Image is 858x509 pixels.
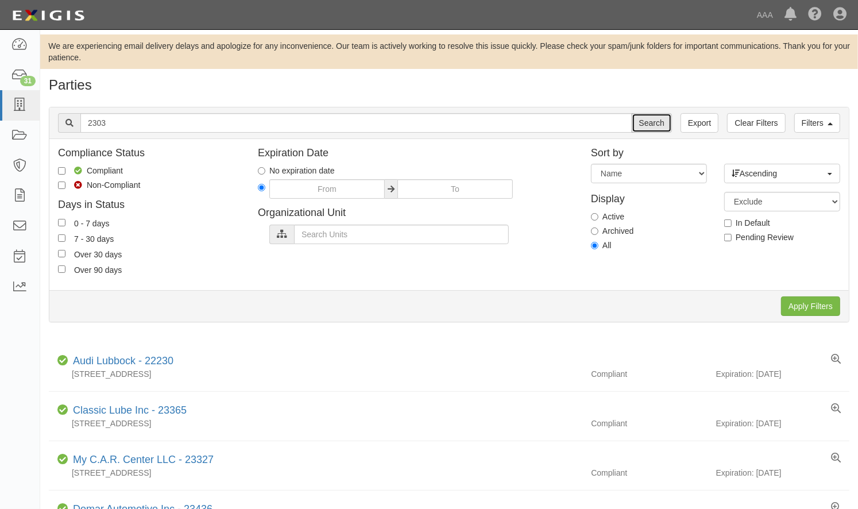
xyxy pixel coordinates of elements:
[58,250,65,257] input: Over 30 days
[724,234,732,241] input: Pending Review
[716,467,849,479] div: Expiration: [DATE]
[58,182,65,189] input: Non-Compliant
[58,148,241,159] h4: Compliance Status
[20,76,36,86] div: 31
[258,148,574,159] h4: Expiration Date
[58,179,140,191] label: Non-Compliant
[294,225,509,244] input: Search Units
[58,265,65,273] input: Over 90 days
[751,3,779,26] a: AAA
[808,8,822,22] i: Help Center - Complianz
[724,232,794,243] label: Pending Review
[632,113,672,133] input: Search
[591,213,598,221] input: Active
[73,355,173,367] a: Audi Lubbock - 22230
[49,78,849,92] h1: Parties
[732,168,825,179] span: Ascending
[397,179,513,199] input: To
[74,217,109,229] div: 0 - 7 days
[258,207,574,219] h4: Organizational Unit
[74,232,114,245] div: 7 - 30 days
[831,453,841,464] a: View results summary
[68,403,187,418] div: Classic Lube Inc - 23365
[74,248,122,260] div: Over 30 days
[591,211,624,222] label: Active
[49,368,582,380] div: [STREET_ADDRESS]
[716,418,849,429] div: Expiration: [DATE]
[58,219,65,226] input: 0 - 7 days
[258,167,265,175] input: No expiration date
[40,40,858,63] div: We are experiencing email delivery delays and apologize for any inconvenience. Our team is active...
[591,225,633,237] label: Archived
[591,227,598,235] input: Archived
[73,454,214,465] a: My C.A.R. Center LLC - 23327
[591,148,840,159] h4: Sort by
[591,189,707,205] h4: Display
[68,453,214,468] div: My C.A.R. Center LLC - 23327
[258,165,335,176] label: No expiration date
[68,354,173,369] div: Audi Lubbock - 22230
[831,354,841,365] a: View results summary
[57,456,68,464] i: Compliant
[591,242,598,249] input: All
[74,263,122,276] div: Over 90 days
[57,357,68,365] i: Compliant
[80,113,632,133] input: Search
[582,368,716,380] div: Compliant
[582,418,716,429] div: Compliant
[9,5,88,26] img: logo-5460c22ac91f19d4615b14bd174203de0afe785f0fc80cf4dbbc73dc1793850b.png
[724,219,732,227] input: In Default
[727,113,785,133] a: Clear Filters
[582,467,716,479] div: Compliant
[49,418,582,429] div: [STREET_ADDRESS]
[724,164,840,183] button: Ascending
[73,404,187,416] a: Classic Lube Inc - 23365
[58,199,241,211] h4: Days in Status
[716,368,849,380] div: Expiration: [DATE]
[781,296,840,316] input: Apply Filters
[724,217,770,229] label: In Default
[591,240,612,251] label: All
[58,167,65,175] input: Compliant
[794,113,840,133] a: Filters
[49,467,582,479] div: [STREET_ADDRESS]
[831,403,841,415] a: View results summary
[57,406,68,414] i: Compliant
[58,165,123,176] label: Compliant
[681,113,718,133] a: Export
[58,234,65,242] input: 7 - 30 days
[269,179,385,199] input: From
